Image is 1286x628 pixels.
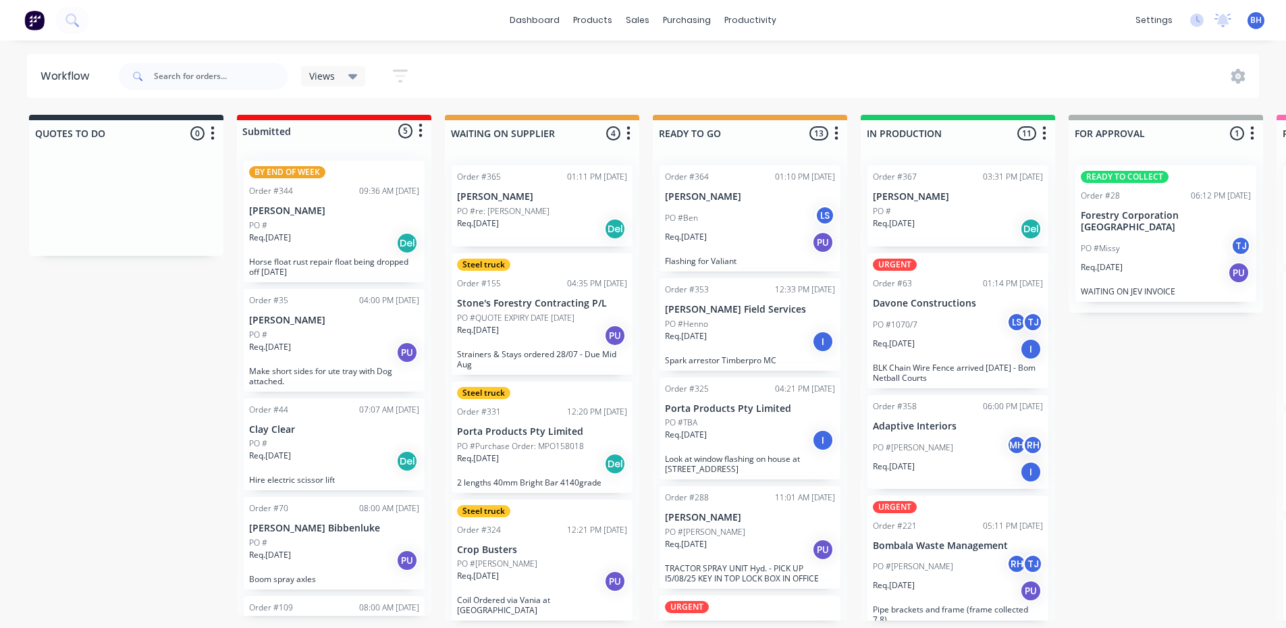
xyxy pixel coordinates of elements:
div: BY END OF WEEK [249,166,325,178]
div: Order #44 [249,404,288,416]
div: Order #288 [665,492,709,504]
p: Req. [DATE] [457,452,499,465]
div: READY TO COLLECT [1081,171,1169,183]
div: Order #35806:00 PM [DATE]Adaptive InteriorsPO #[PERSON_NAME]MHRHReq.[DATE]I [867,395,1048,489]
div: Order #364 [665,171,709,183]
div: Steel truck [457,505,510,517]
p: Req. [DATE] [457,217,499,230]
div: PU [812,232,834,253]
div: 08:00 AM [DATE] [359,502,419,515]
div: Workflow [41,68,96,84]
p: Pipe brackets and frame (frame collected 7.8) [873,604,1043,625]
p: Horse float rust repair float being dropped off [DATE] [249,257,419,277]
p: PO #[PERSON_NAME] [457,558,537,570]
p: Hire electric scissor lift [249,475,419,485]
div: LS [1007,312,1027,332]
p: Clay Clear [249,424,419,436]
div: settings [1129,10,1179,30]
div: Order #221 [873,520,917,532]
div: products [566,10,619,30]
div: Steel truck [457,259,510,271]
div: 06:12 PM [DATE] [1191,190,1251,202]
div: 04:21 PM [DATE] [775,383,835,395]
p: Req. [DATE] [249,341,291,353]
div: I [1020,338,1042,360]
p: Davone Constructions [873,298,1043,309]
div: URGENT [873,259,917,271]
p: Req. [DATE] [665,429,707,441]
div: Del [604,453,626,475]
p: Req. [DATE] [249,549,291,561]
p: [PERSON_NAME] Field Services [665,304,835,315]
p: PO #re: [PERSON_NAME] [457,205,550,217]
p: TRACTOR SPRAY UNIT Hyd. - PICK UP I5/08/25 KEY IN TOP LOCK BOX IN OFFICE [665,563,835,583]
div: TJ [1231,236,1251,256]
div: Steel truckOrder #15504:35 PM [DATE]Stone's Forestry Contracting P/LPO #QUOTE EXPIRY DATE [DATE]R... [452,253,633,375]
p: Strainers & Stays ordered 28/07 - Due Mid Aug [457,349,627,369]
p: PO # [249,537,267,549]
p: Crop Busters [457,544,627,556]
div: Order #35 [249,294,288,307]
div: RH [1007,554,1027,574]
p: [PERSON_NAME] [665,191,835,203]
div: PU [396,550,418,571]
div: Del [396,232,418,254]
div: Order #4407:07 AM [DATE]Clay ClearPO #Req.[DATE]DelHire electric scissor lift [244,398,425,491]
div: Order #155 [457,278,501,290]
div: Order #344 [249,185,293,197]
div: 06:00 PM [DATE] [983,400,1043,413]
div: LS [815,205,835,226]
p: Forestry Corporation [GEOGRAPHIC_DATA] [1081,210,1251,233]
p: [PERSON_NAME] [249,205,419,217]
div: productivity [718,10,783,30]
p: Req. [DATE] [873,338,915,350]
p: PO # [249,219,267,232]
div: Del [1020,218,1042,240]
p: PO #Missy [1081,242,1120,255]
p: Look at window flashing on house at [STREET_ADDRESS] [665,454,835,474]
p: PO #TBA [665,417,697,429]
p: Req. [DATE] [665,538,707,550]
div: URGENT [665,601,709,613]
p: [PERSON_NAME] [457,191,627,203]
p: Flashing for Valiant [665,256,835,266]
p: [PERSON_NAME] Bibbenluke [249,523,419,534]
div: Order #109 [249,602,293,614]
div: PU [1228,262,1250,284]
div: PU [604,571,626,592]
div: 12:21 PM [DATE] [567,524,627,536]
div: Order #36501:11 PM [DATE][PERSON_NAME]PO #re: [PERSON_NAME]Req.[DATE]Del [452,165,633,246]
p: Req. [DATE] [457,324,499,336]
div: Order #36401:10 PM [DATE][PERSON_NAME]PO #BenLSReq.[DATE]PUFlashing for Valiant [660,165,840,271]
p: Porta Products Pty Limited [665,403,835,415]
p: Adaptive Interiors [873,421,1043,432]
div: Order #36703:31 PM [DATE][PERSON_NAME]PO #Req.[DATE]Del [867,165,1048,246]
p: PO #QUOTE EXPIRY DATE [DATE] [457,312,574,324]
img: Factory [24,10,45,30]
div: sales [619,10,656,30]
div: I [812,429,834,451]
div: purchasing [656,10,718,30]
div: Order #353 [665,284,709,296]
div: Order #28811:01 AM [DATE][PERSON_NAME]PO #[PERSON_NAME]Req.[DATE]PUTRACTOR SPRAY UNIT Hyd. - PICK... [660,486,840,589]
div: Steel truckOrder #33112:20 PM [DATE]Porta Products Pty LimitedPO #Purchase Order: MPO158018Req.[D... [452,382,633,493]
p: PO # [873,205,891,217]
p: PO # [249,438,267,450]
div: 08:00 AM [DATE] [359,602,419,614]
div: TJ [1023,312,1043,332]
p: Req. [DATE] [249,450,291,462]
div: Order #325 [665,383,709,395]
div: Order #367 [873,171,917,183]
div: 11:01 AM [DATE] [775,492,835,504]
p: 2 lengths 40mm Bright Bar 4140grade [457,477,627,488]
div: PU [604,325,626,346]
p: Porta Products Pty Limited [457,426,627,438]
div: 05:11 PM [DATE] [983,520,1043,532]
p: Bombala Waste Management [873,540,1043,552]
span: BH [1250,14,1262,26]
div: URGENT [873,501,917,513]
div: Del [604,218,626,240]
div: Order #358 [873,400,917,413]
p: PO #[PERSON_NAME] [873,442,953,454]
p: Req. [DATE] [873,461,915,473]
